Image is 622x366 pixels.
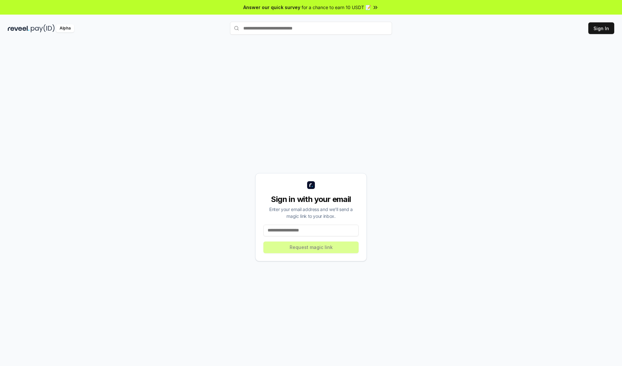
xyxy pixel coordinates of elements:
div: Sign in with your email [263,194,359,205]
img: logo_small [307,181,315,189]
img: pay_id [31,24,55,32]
span: for a chance to earn 10 USDT 📝 [302,4,371,11]
div: Enter your email address and we’ll send a magic link to your inbox. [263,206,359,219]
img: reveel_dark [8,24,29,32]
div: Alpha [56,24,74,32]
span: Answer our quick survey [243,4,300,11]
button: Sign In [588,22,614,34]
